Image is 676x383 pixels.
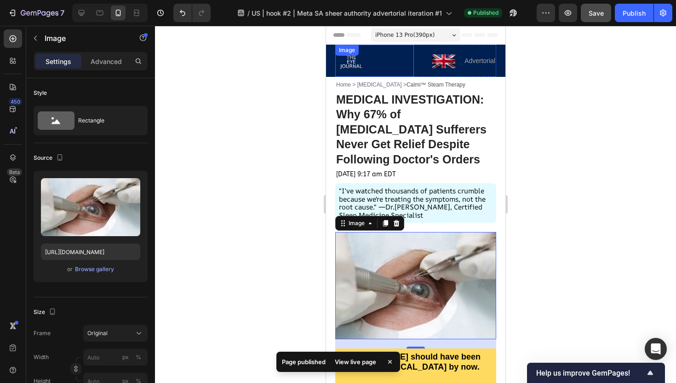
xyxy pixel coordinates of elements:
[34,329,51,337] label: Frame
[60,7,64,18] p: 7
[34,306,58,319] div: Size
[45,33,123,44] p: Image
[83,349,148,366] input: px%
[122,353,129,361] div: px
[133,352,144,363] button: px
[78,110,134,131] div: Rectangle
[173,4,211,22] div: Undo/Redo
[623,8,646,18] div: Publish
[9,98,22,105] div: 450
[536,369,645,377] span: Help us improve GemPages!
[615,4,653,22] button: Publish
[4,4,69,22] button: 7
[34,89,47,97] div: Style
[67,264,73,275] span: or
[75,265,114,273] div: Browse gallery
[91,57,122,66] p: Advanced
[589,9,604,17] span: Save
[326,26,505,383] iframe: Design area
[41,244,140,260] input: https://example.com/image.jpg
[645,338,667,360] div: Open Intercom Messenger
[120,352,131,363] button: %
[136,353,141,361] div: %
[473,9,498,17] span: Published
[7,168,22,176] div: Beta
[74,265,115,274] button: Browse gallery
[34,152,65,164] div: Source
[41,178,140,236] img: preview-image
[83,325,148,342] button: Original
[87,329,108,337] span: Original
[536,367,656,378] button: Show survey - Help us improve GemPages!
[581,4,611,22] button: Save
[247,8,250,18] span: /
[252,8,442,18] span: US | hook #2 | Meta SA sheer authority advertorial iteration #1
[282,357,326,366] p: Page published
[34,353,49,361] label: Width
[329,355,382,368] div: View live page
[46,57,71,66] p: Settings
